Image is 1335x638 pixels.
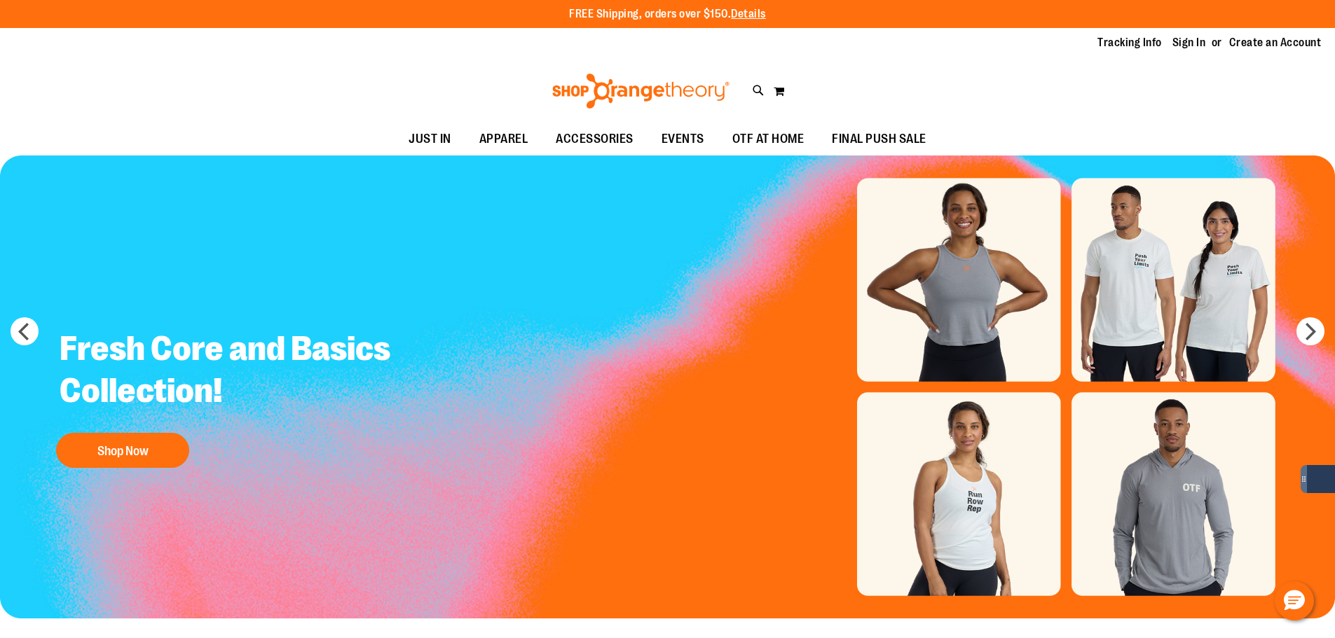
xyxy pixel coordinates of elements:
button: next [1296,317,1324,345]
a: Fresh Core and Basics Collection! Shop Now [49,317,423,475]
a: JUST IN [395,123,465,155]
span: ACCESSORIES [556,123,634,155]
a: OTF AT HOME [718,123,819,155]
button: Hello, have a question? Let’s chat. [1275,581,1314,620]
a: Details [731,8,766,20]
span: JUST IN [409,123,451,155]
a: Sign In [1172,35,1206,50]
span: FINAL PUSH SALE [832,123,926,155]
a: EVENTS [648,123,718,155]
p: FREE Shipping, orders over $150. [569,6,766,22]
a: Tracking Info [1097,35,1162,50]
img: Shop Orangetheory [550,74,732,109]
button: prev [11,317,39,345]
span: OTF AT HOME [732,123,805,155]
span: EVENTS [662,123,704,155]
a: FINAL PUSH SALE [818,123,940,155]
a: APPAREL [465,123,542,155]
button: Shop Now [56,433,189,468]
a: Create an Account [1229,35,1322,50]
h2: Fresh Core and Basics Collection! [49,317,423,426]
span: APPAREL [479,123,528,155]
a: ACCESSORIES [542,123,648,155]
